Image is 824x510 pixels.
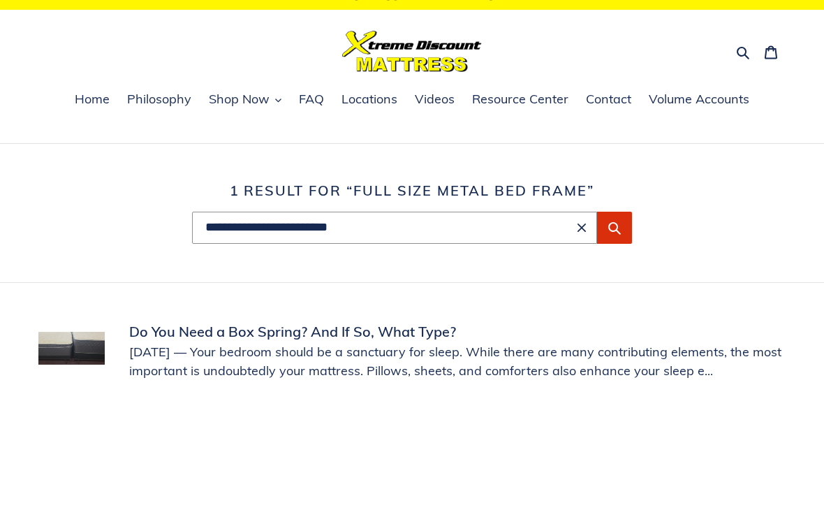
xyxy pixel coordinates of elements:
[465,89,575,110] a: Resource Center
[472,91,568,108] span: Resource Center
[342,31,482,72] img: Xtreme Discount Mattress
[573,219,590,236] button: Clear search term
[579,89,638,110] a: Contact
[408,89,462,110] a: Videos
[415,91,455,108] span: Videos
[209,91,270,108] span: Shop Now
[192,212,597,244] input: Search
[68,89,117,110] a: Home
[597,212,632,244] button: Submit
[127,91,191,108] span: Philosophy
[334,89,404,110] a: Locations
[642,89,756,110] a: Volume Accounts
[649,91,749,108] span: Volume Accounts
[292,89,331,110] a: FAQ
[75,91,110,108] span: Home
[38,182,786,199] h1: 1 result for “Full size metal bed frame”
[120,89,198,110] a: Philosophy
[586,91,631,108] span: Contact
[299,91,324,108] span: FAQ
[202,89,288,110] button: Shop Now
[341,91,397,108] span: Locations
